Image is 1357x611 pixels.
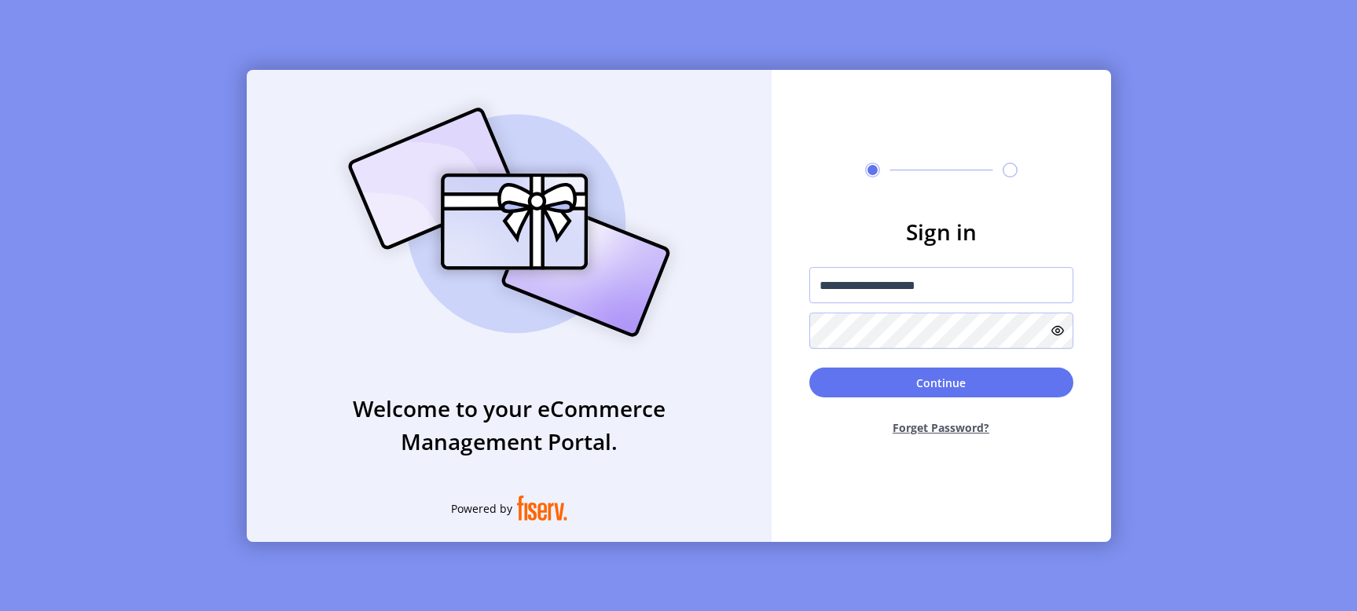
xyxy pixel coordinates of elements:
[247,392,772,458] h3: Welcome to your eCommerce Management Portal.
[809,407,1073,448] button: Forget Password?
[809,368,1073,397] button: Continue
[325,90,694,354] img: card_Illustration.svg
[809,215,1073,248] h3: Sign in
[451,500,512,517] span: Powered by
